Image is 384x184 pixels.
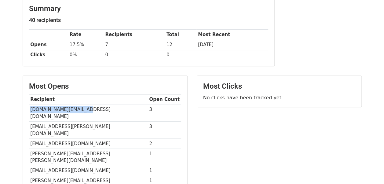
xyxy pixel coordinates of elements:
[68,50,104,60] td: 0%
[29,138,148,149] td: [EMAIL_ADDRESS][DOMAIN_NAME]
[165,30,196,40] th: Total
[29,105,148,122] td: [DOMAIN_NAME][EMAIL_ADDRESS][DOMAIN_NAME]
[29,17,268,24] h5: 40 recipients
[148,105,181,122] td: 3
[165,40,196,50] td: 12
[68,30,104,40] th: Rate
[148,138,181,149] td: 2
[148,166,181,176] td: 1
[165,50,196,60] td: 0
[196,40,268,50] td: [DATE]
[29,122,148,139] td: [EMAIL_ADDRESS][PERSON_NAME][DOMAIN_NAME]
[29,50,68,60] th: Clicks
[29,149,148,166] td: [PERSON_NAME][EMAIL_ADDRESS][PERSON_NAME][DOMAIN_NAME]
[29,40,68,50] th: Opens
[148,94,181,105] th: Open Count
[104,30,165,40] th: Recipients
[353,155,384,184] iframe: Chat Widget
[196,30,268,40] th: Most Recent
[104,40,165,50] td: 7
[148,149,181,166] td: 1
[29,4,268,13] h3: Summary
[203,82,355,91] h3: Most Clicks
[203,94,355,101] p: No clicks have been tracked yet.
[104,50,165,60] td: 0
[148,122,181,139] td: 3
[29,82,181,91] h3: Most Opens
[29,94,148,105] th: Recipient
[68,40,104,50] td: 17.5%
[29,166,148,176] td: [EMAIL_ADDRESS][DOMAIN_NAME]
